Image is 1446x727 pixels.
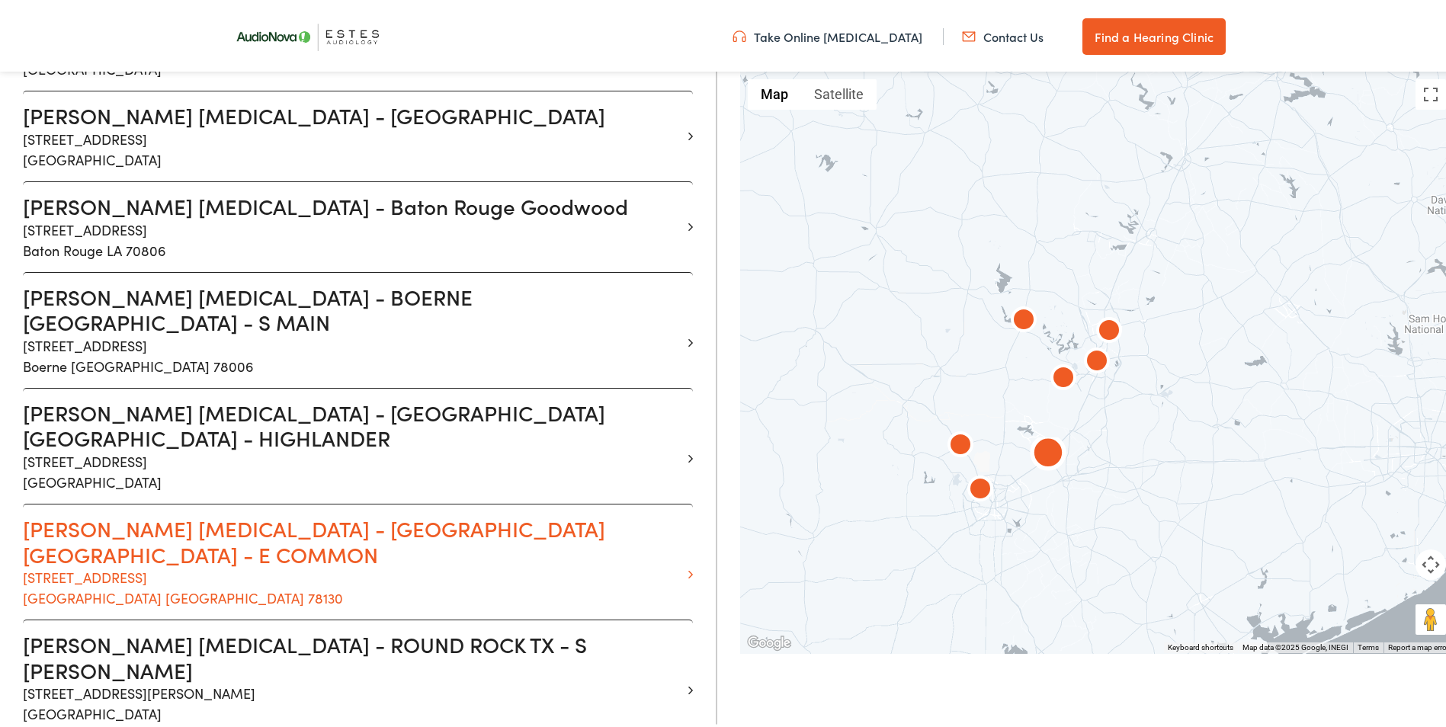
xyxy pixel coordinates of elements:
[23,564,681,605] p: [STREET_ADDRESS] [GEOGRAPHIC_DATA] [GEOGRAPHIC_DATA] 78130
[23,216,681,258] p: [STREET_ADDRESS] Baton Rouge LA 70806
[23,100,681,167] a: [PERSON_NAME] [MEDICAL_DATA] - [GEOGRAPHIC_DATA] [STREET_ADDRESS][GEOGRAPHIC_DATA]
[23,126,681,167] p: [STREET_ADDRESS] [GEOGRAPHIC_DATA]
[23,448,681,489] p: [STREET_ADDRESS] [GEOGRAPHIC_DATA]
[733,25,922,42] a: Take Online [MEDICAL_DATA]
[23,513,681,605] a: [PERSON_NAME] [MEDICAL_DATA] - [GEOGRAPHIC_DATA] [GEOGRAPHIC_DATA] - E COMMON [STREET_ADDRESS][GE...
[962,25,1044,42] a: Contact Us
[23,332,681,373] p: [STREET_ADDRESS] Boerne [GEOGRAPHIC_DATA] 78006
[1082,15,1226,52] a: Find a Hearing Clinic
[23,629,681,680] h3: [PERSON_NAME] [MEDICAL_DATA] - ROUND ROCK TX - S [PERSON_NAME]
[23,629,681,721] a: [PERSON_NAME] [MEDICAL_DATA] - ROUND ROCK TX - S [PERSON_NAME] [STREET_ADDRESS][PERSON_NAME][GEOG...
[23,680,681,721] p: [STREET_ADDRESS][PERSON_NAME] [GEOGRAPHIC_DATA]
[23,191,681,258] a: [PERSON_NAME] [MEDICAL_DATA] - Baton Rouge Goodwood [STREET_ADDRESS]Baton Rouge LA 70806
[23,281,681,373] a: [PERSON_NAME] [MEDICAL_DATA] - BOERNE [GEOGRAPHIC_DATA] - S MAIN [STREET_ADDRESS]Boerne [GEOGRAPH...
[23,397,681,448] h3: [PERSON_NAME] [MEDICAL_DATA] - [GEOGRAPHIC_DATA] [GEOGRAPHIC_DATA] - HIGHLANDER
[23,513,681,564] h3: [PERSON_NAME] [MEDICAL_DATA] - [GEOGRAPHIC_DATA] [GEOGRAPHIC_DATA] - E COMMON
[23,281,681,332] h3: [PERSON_NAME] [MEDICAL_DATA] - BOERNE [GEOGRAPHIC_DATA] - S MAIN
[23,397,681,489] a: [PERSON_NAME] [MEDICAL_DATA] - [GEOGRAPHIC_DATA] [GEOGRAPHIC_DATA] - HIGHLANDER [STREET_ADDRESS][...
[733,25,746,42] img: utility icon
[962,25,976,42] img: utility icon
[23,100,681,126] h3: [PERSON_NAME] [MEDICAL_DATA] - [GEOGRAPHIC_DATA]
[23,191,681,216] h3: [PERSON_NAME] [MEDICAL_DATA] - Baton Rouge Goodwood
